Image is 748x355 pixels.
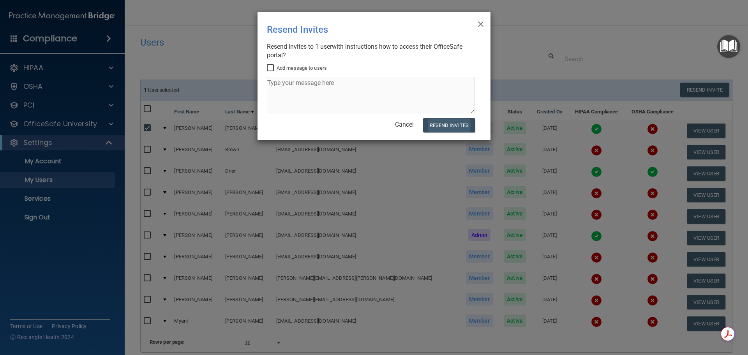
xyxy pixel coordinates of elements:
[267,18,449,41] div: Resend Invites
[267,64,327,73] label: Add message to users
[267,42,475,60] div: Resend invites to 1 user with instructions how to access their OfficeSafe portal?
[423,118,475,132] button: Resend Invites
[395,121,414,128] a: Cancel
[613,300,739,331] iframe: Drift Widget Chat Controller
[477,15,484,31] span: ×
[267,65,276,71] input: Add message to users
[717,35,740,58] button: Open Resource Center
